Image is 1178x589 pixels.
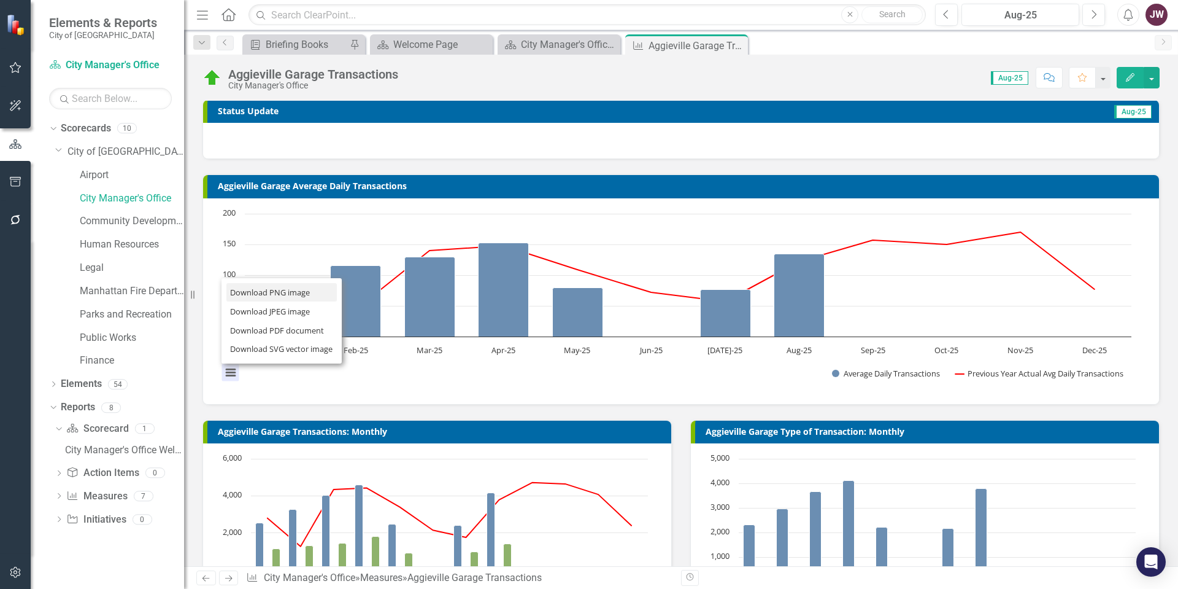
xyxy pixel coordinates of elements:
[226,321,337,340] li: Download PDF document
[228,68,398,81] div: Aggieville Garage Transactions
[388,525,396,571] path: May-25, 2,465. Total Transactions.
[66,422,128,436] a: Scorecard
[942,529,954,582] path: Jul-25, 2,175. ParkMobile Transactions (Mobile App).
[471,552,479,571] path: Jul-25, 979. M-F 8am to 5pm Transactions.
[66,466,139,480] a: Action Items
[133,514,152,525] div: 0
[417,345,442,356] text: Mar-25
[49,30,157,40] small: City of [GEOGRAPHIC_DATA]
[479,243,529,337] path: Apr-25, 153. Average Daily Transactions.
[372,537,380,571] path: Apr-25, 1,798. M-F 8am to 5pm Transactions.
[774,254,825,337] path: Aug-25, 135. Average Daily Transactions.
[861,6,923,23] button: Search
[67,145,184,159] a: City of [GEOGRAPHIC_DATA]
[228,81,398,90] div: City Manager's Office
[934,345,958,356] text: Oct-25
[393,37,490,52] div: Welcome Page
[221,278,342,364] ul: Chart menu
[80,284,184,298] a: Manhattan Fire Department
[6,14,28,36] img: ClearPoint Strategy
[145,468,165,478] div: 0
[246,571,672,585] div: » »
[331,265,381,337] path: Feb-25, 116. Average Daily Transactions.
[134,491,153,501] div: 7
[360,572,402,583] a: Measures
[843,481,855,582] path: Apr-25, 4,106. ParkMobile Transactions (Mobile App).
[80,214,184,228] a: Community Development
[66,513,126,527] a: Initiatives
[1145,4,1168,26] button: JW
[289,510,297,571] path: Feb-25, 3,253. Total Transactions.
[66,490,127,504] a: Measures
[218,181,1153,190] h3: Aggieville Garage Average Daily Transactions
[405,553,413,571] path: May-25, 901. M-F 8am to 5pm Transactions.
[237,563,242,574] text: 0
[339,544,347,571] path: Mar-25, 1,427. M-F 8am to 5pm Transactions.
[710,550,730,561] text: 1,000
[355,485,363,571] path: Apr-25, 4,576. Total Transactions.
[710,501,730,512] text: 3,000
[373,37,490,52] a: Welcome Page
[256,523,264,571] path: Jan-25, 2,545. Total Transactions.
[223,452,242,463] text: 6,000
[961,4,1079,26] button: Aug-25
[564,345,590,356] text: May-25
[861,345,885,356] text: Sep-25
[61,122,111,136] a: Scorecards
[966,8,1075,23] div: Aug-25
[80,331,184,345] a: Public Works
[744,525,755,582] path: Jan-25, 2,303. ParkMobile Transactions (Mobile App).
[80,192,184,206] a: City Manager's Office
[272,549,280,571] path: Jan-25, 1,137. M-F 8am to 5pm Transactions.
[248,4,926,26] input: Search ClearPoint...
[955,368,1126,379] button: Show Previous Year Actual Avg Daily Transactions
[80,308,184,322] a: Parks and Recreation
[80,238,184,252] a: Human Resources
[504,544,512,571] path: Aug-25, 1,398. M-F 8am to 5pm Transactions.
[649,38,745,53] div: Aggieville Garage Transactions
[454,526,462,571] path: Jul-25, 2,388. Total Transactions.
[306,546,314,571] path: Feb-25, 1,318. M-F 8am to 5pm Transactions.
[226,302,337,321] li: Download JPEG image
[226,340,337,359] li: Download SVG vector image
[223,526,242,537] text: 2,000
[215,208,1147,392] div: Chart. Highcharts interactive chart.
[707,345,742,356] text: [DATE]-25
[521,37,617,52] div: City Manager's Office Welcome Page
[501,37,617,52] a: City Manager's Office Welcome Page
[1082,345,1107,356] text: Dec-25
[491,345,515,356] text: Apr-25
[135,424,155,434] div: 1
[639,345,663,356] text: Jun-25
[1136,547,1166,577] div: Open Intercom Messenger
[218,427,665,436] h3: Aggieville Garage Transactions: Monthly
[80,168,184,182] a: Airport
[322,496,330,571] path: Mar-25, 4,041. Total Transactions.
[223,238,236,249] text: 150
[876,528,888,582] path: May-25, 2,219. ParkMobile Transactions (Mobile App).
[706,427,1153,436] h3: Aggieville Garage Type of Transaction: Monthly
[226,283,337,302] li: Download PNG image
[1114,105,1152,119] span: Aug-25
[264,572,355,583] a: City Manager's Office
[553,287,603,337] path: May-25, 80. Average Daily Transactions.
[223,489,242,500] text: 4,000
[245,37,347,52] a: Briefing Books
[61,400,95,415] a: Reports
[49,88,172,109] input: Search Below...
[879,9,906,19] span: Search
[777,509,788,582] path: Feb-25, 2,952. ParkMobile Transactions (Mobile App).
[710,526,730,537] text: 2,000
[223,207,236,218] text: 200
[65,445,184,456] div: City Manager's Office Welcome Page
[218,106,789,115] h3: Status Update
[108,379,128,389] div: 54
[710,452,730,463] text: 5,000
[701,289,751,337] path: Jul-25, 77. Average Daily Transactions.
[215,208,1138,392] svg: Interactive chart
[976,489,987,582] path: Aug-25, 3,795. ParkMobile Transactions (Mobile App).
[405,257,455,337] path: Mar-25, 130. Average Daily Transactions.
[810,492,822,582] path: Mar-25, 3,654. ParkMobile Transactions (Mobile App).
[80,261,184,275] a: Legal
